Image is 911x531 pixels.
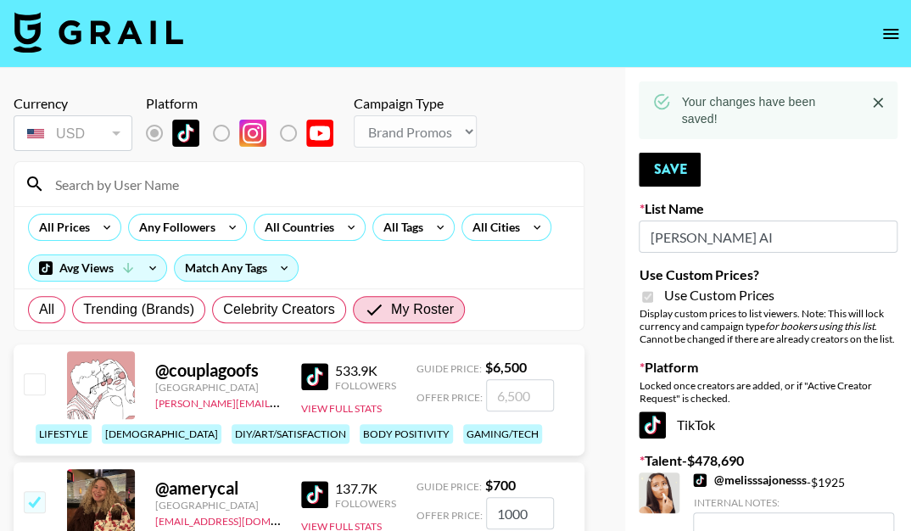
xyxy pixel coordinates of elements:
div: USD [17,119,129,148]
label: Use Custom Prices? [639,266,897,283]
span: Celebrity Creators [223,299,335,320]
div: lifestyle [36,424,92,444]
a: @melisssajonesss [693,472,806,488]
div: All Cities [462,215,523,240]
input: 6,500 [486,379,554,411]
div: Campaign Type [354,95,477,112]
span: Trending (Brands) [83,299,194,320]
div: TikTok [639,411,897,439]
div: Avg Views [29,255,166,281]
button: Save [639,153,701,187]
div: Currency [14,95,132,112]
input: Search by User Name [45,170,573,198]
span: Guide Price: [416,480,482,493]
div: All Prices [29,215,93,240]
div: diy/art/satisfaction [232,424,349,444]
em: for bookers using this list [764,320,874,333]
input: 700 [486,497,554,529]
div: 137.7K [335,480,396,497]
img: YouTube [306,120,333,147]
div: Any Followers [129,215,219,240]
div: Locked once creators are added, or if "Active Creator Request" is checked. [639,379,897,405]
span: Use Custom Prices [663,287,774,304]
img: Grail Talent [14,12,183,53]
div: All Countries [254,215,338,240]
div: List locked to TikTok. [146,115,347,151]
div: Display custom prices to list viewers. Note: This will lock currency and campaign type . Cannot b... [639,307,897,345]
img: TikTok [301,481,328,508]
div: [GEOGRAPHIC_DATA] [155,381,281,394]
strong: $ 6,500 [485,359,527,375]
div: Currency is locked to USD [14,112,132,154]
img: Instagram [239,120,266,147]
span: My Roster [391,299,454,320]
div: Followers [335,379,396,392]
div: Platform [146,95,347,112]
div: body positivity [360,424,453,444]
img: TikTok [639,411,666,439]
strong: $ 700 [485,477,516,493]
span: All [39,299,54,320]
div: [DEMOGRAPHIC_DATA] [102,424,221,444]
img: TikTok [301,363,328,390]
div: [GEOGRAPHIC_DATA] [155,499,281,511]
label: List Name [639,200,897,217]
span: Offer Price: [416,391,483,404]
img: TikTok [172,120,199,147]
label: Talent - $ 478,690 [639,452,897,469]
div: Your changes have been saved! [681,87,852,134]
div: @ couplagoofs [155,360,281,381]
img: TikTok [693,473,707,487]
div: Internal Notes: [693,496,894,509]
span: Offer Price: [416,509,483,522]
span: Guide Price: [416,362,482,375]
div: @ amerycal [155,478,281,499]
div: 533.9K [335,362,396,379]
button: View Full Stats [301,402,382,415]
a: [EMAIL_ADDRESS][DOMAIN_NAME] [155,511,326,528]
div: Match Any Tags [175,255,298,281]
a: [PERSON_NAME][EMAIL_ADDRESS][DOMAIN_NAME] [155,394,406,410]
button: Close [865,90,891,115]
div: All Tags [373,215,427,240]
div: Followers [335,497,396,510]
button: open drawer [874,17,908,51]
div: gaming/tech [463,424,542,444]
label: Platform [639,359,897,376]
